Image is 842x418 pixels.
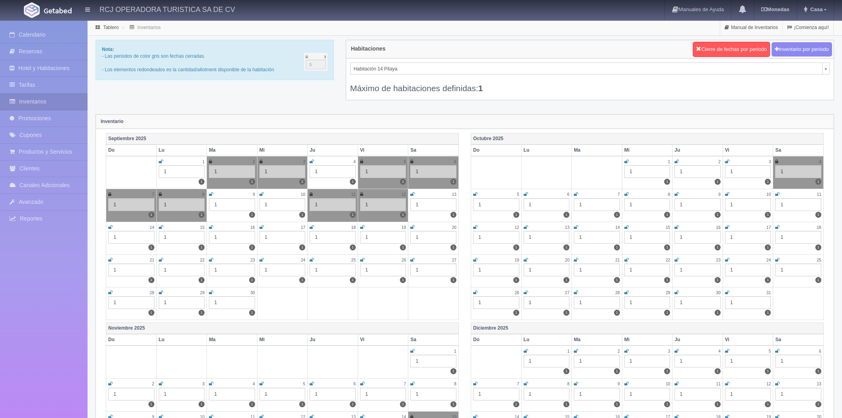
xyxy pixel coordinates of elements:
[353,160,356,164] small: 4
[766,291,771,295] small: 31
[400,179,406,185] label: 1
[159,231,205,244] div: 1
[775,264,821,276] div: 1
[715,277,721,283] label: 1
[360,198,406,211] div: 1
[524,296,570,309] div: 1
[674,231,721,244] div: 1
[148,401,154,407] label: 1
[517,192,519,197] small: 5
[668,192,670,197] small: 8
[249,244,255,250] label: 1
[471,133,824,145] th: Octubre 2025
[199,179,205,185] label: 1
[567,382,569,386] small: 8
[199,401,205,407] label: 1
[674,355,721,367] div: 1
[572,145,622,156] th: Ma
[517,382,519,386] small: 7
[450,244,456,250] label: 1
[766,382,771,386] small: 12
[664,244,670,250] label: 1
[565,225,569,230] small: 13
[450,179,456,185] label: 1
[668,349,670,354] small: 3
[360,264,406,276] div: 1
[716,382,720,386] small: 11
[259,165,306,178] div: 1
[202,382,205,386] small: 3
[574,231,620,244] div: 1
[156,145,207,156] th: Lu
[772,42,832,57] button: Inventario por periodo
[257,145,308,156] th: Mi
[716,258,720,262] small: 23
[572,334,622,346] th: Ma
[253,160,255,164] small: 2
[574,198,620,211] div: 1
[674,198,721,211] div: 1
[106,133,459,145] th: Septiembre 2025
[152,382,154,386] small: 2
[350,277,356,283] label: 1
[106,145,157,156] th: Do
[249,277,255,283] label: 1
[574,355,620,367] div: 1
[666,258,670,262] small: 22
[624,296,670,309] div: 1
[450,212,456,218] label: 1
[137,25,161,30] a: Inventarios
[513,310,519,316] label: 1
[521,145,572,156] th: Lu
[452,258,456,262] small: 27
[618,192,620,197] small: 7
[308,145,358,156] th: Ju
[148,277,154,283] label: 1
[250,225,255,230] small: 16
[618,382,620,386] small: 9
[725,355,771,367] div: 1
[473,296,519,309] div: 1
[817,382,821,386] small: 13
[150,291,154,295] small: 28
[408,145,459,156] th: Sa
[614,368,620,374] label: 1
[723,145,773,156] th: Vi
[159,198,205,211] div: 1
[563,244,569,250] label: 1
[775,231,821,244] div: 1
[400,277,406,283] label: 1
[402,258,406,262] small: 26
[664,368,670,374] label: 1
[250,291,255,295] small: 30
[515,258,519,262] small: 19
[108,231,154,244] div: 1
[452,192,456,197] small: 13
[159,388,205,400] div: 1
[207,145,257,156] th: Ma
[101,119,123,124] strong: Inventario
[808,6,823,12] span: Casa
[614,277,620,283] label: 1
[103,25,119,30] a: Tablero
[614,310,620,316] label: 1
[209,231,255,244] div: 1
[614,401,620,407] label: 1
[524,355,570,367] div: 1
[299,179,305,185] label: 1
[400,401,406,407] label: 1
[563,401,569,407] label: 1
[715,212,721,218] label: 1
[615,291,620,295] small: 28
[624,231,670,244] div: 1
[819,160,821,164] small: 4
[723,334,773,346] th: Vi
[454,349,456,354] small: 1
[96,40,334,80] div: - Las periodos de color gris son fechas cerradas. - Los elementos redondeados es la cantidad/allo...
[574,296,620,309] div: 1
[766,258,771,262] small: 24
[624,355,670,367] div: 1
[450,401,456,407] label: 1
[257,334,308,346] th: Mi
[766,225,771,230] small: 17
